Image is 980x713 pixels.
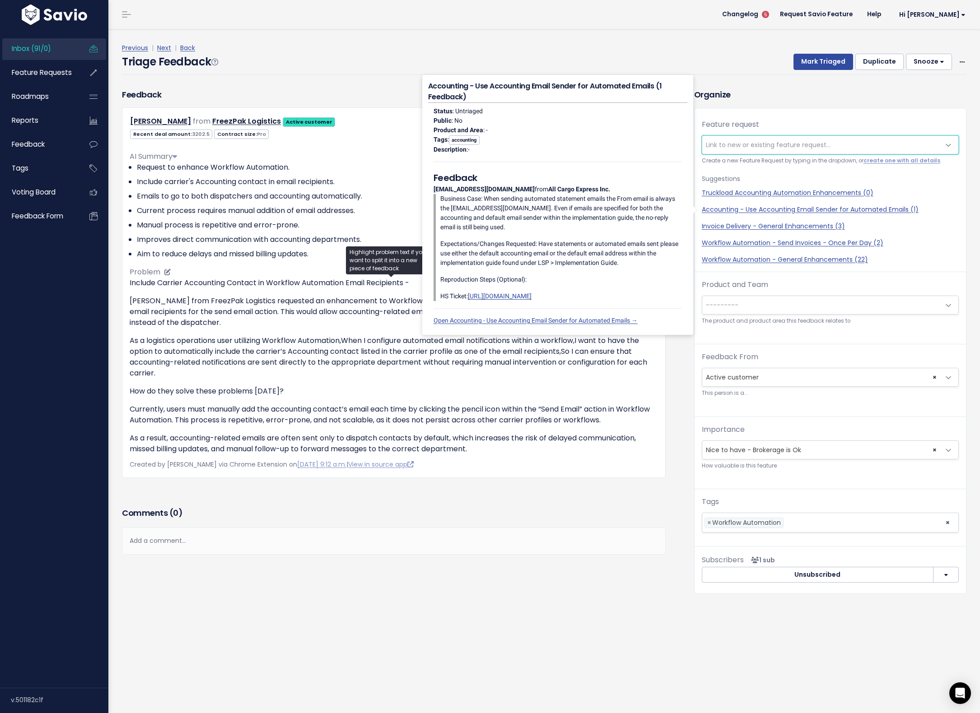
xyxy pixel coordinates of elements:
span: 5 [762,11,769,18]
small: Create a new Feature Request by typing in the dropdown, or . [702,156,959,166]
p: How do they solve these problems [DATE]? [130,386,658,397]
li: Workflow Automation [705,518,784,528]
strong: All Cargo Express Inc. [548,185,610,193]
label: Feedback From [702,352,758,362]
small: This person is a... [702,389,959,398]
h4: Triage Feedback [122,54,218,70]
li: Manual process is repetitive and error-prone. [137,220,658,231]
span: | [173,43,178,52]
a: Voting Board [2,182,75,203]
a: Accounting - Use Accounting Email Sender for Automated Emails (1) [702,205,959,214]
li: Aim to reduce delays and missed billing updates. [137,249,658,259]
span: AI Summary [130,151,177,162]
span: Reports [12,116,38,125]
p: [PERSON_NAME] from FreezPak Logistics requested an enhancement to Workflow Automation to include ... [130,296,658,328]
span: accounting [449,135,480,145]
span: Roadmaps [12,92,49,101]
strong: Status [434,107,453,115]
li: Current process requires manual addition of email addresses. [137,205,658,216]
span: <p><strong>Subscribers</strong><br><br> - Santiago Ruiz<br> </p> [747,556,775,565]
span: 3202.5 [192,130,210,138]
div: Add a comment... [122,528,666,554]
span: Feedback [12,139,45,149]
span: Problem [130,267,160,277]
a: create one with all details [863,157,940,164]
div: Highlight problem text if you want to split it into a new piece of feedback [346,246,436,274]
div: Open Intercom Messenger [949,682,971,704]
span: Active customer [702,368,940,386]
small: How valuable is this feature [702,461,959,471]
span: Changelog [722,11,758,18]
a: Invoice Delivery - General Enhancements (3) [702,222,959,231]
strong: Tags [434,136,448,143]
button: Duplicate [855,54,904,70]
span: 0 [173,507,178,519]
span: Voting Board [12,187,56,197]
a: Help [860,8,888,21]
li: Include carrier's Accounting contact in email recipients. [137,176,658,187]
p: As a result, accounting-related emails are often sent only to dispatch contacts by default, which... [130,433,658,454]
div: v.501182c1f [11,688,108,712]
label: Feature request [702,119,759,130]
a: [URL][DOMAIN_NAME] [468,292,532,300]
button: Mark Triaged [793,54,853,70]
span: from [193,116,210,126]
span: Subscribers [702,555,744,565]
label: Product and Team [702,279,768,290]
span: - [468,146,470,153]
a: [DATE] 9:12 a.m. [297,460,346,469]
span: Tags [12,163,28,173]
li: Request to enhance Workflow Automation. [137,162,658,173]
strong: [EMAIL_ADDRESS][DOMAIN_NAME] [434,185,535,193]
span: Active customer [702,368,959,387]
a: Roadmaps [2,86,75,107]
span: Nice to have - Brokerage is Ok [702,440,959,459]
strong: Public [434,117,452,124]
p: Include Carrier Accounting Contact in Workflow Automation Email Recipients - [130,278,658,288]
p: As a logistics operations user utilizing Workflow Automation,When I configure automated email not... [130,335,658,379]
button: Snooze [906,54,952,70]
a: Tags [2,158,75,179]
h5: Feedback [434,171,682,185]
span: Hi [PERSON_NAME] [899,11,966,18]
a: Hi [PERSON_NAME] [888,8,973,22]
a: FreezPak Logistics [212,116,281,126]
span: Feedback form [12,211,63,221]
button: Unsubscribed [702,567,933,583]
a: Feedback [2,134,75,155]
a: Reports [2,110,75,131]
a: Next [157,43,171,52]
span: Workflow Automation [712,518,781,527]
small: The product and product area this feedback relates to [702,316,959,326]
a: Open Accounting - Use Accounting Email Sender for Automated Emails → [434,317,638,324]
strong: Active customer [286,118,332,125]
strong: Product and Area [434,126,483,134]
span: Nice to have - Brokerage is Ok [702,441,940,459]
label: Importance [702,424,745,435]
a: Feature Requests [2,62,75,83]
span: Pro [257,130,266,138]
label: Tags [702,496,719,507]
li: Improves direct communication with accounting departments. [137,234,658,245]
a: Request Savio Feature [773,8,860,21]
h3: Feedback [122,88,161,101]
span: --------- [706,301,738,310]
p: Expectations/Changes Requested: Have statements or automated emails sent please use either the de... [440,239,682,268]
span: Inbox (91/0) [12,44,51,53]
a: Truckload Accounting Automation Enhancements (0) [702,188,959,198]
span: Created by [PERSON_NAME] via Chrome Extension on | [130,460,414,469]
a: Feedback form [2,206,75,227]
span: Link to new or existing feature request... [706,140,831,149]
span: × [707,518,711,528]
p: Reproduction Steps (Optional): [440,275,682,284]
span: × [933,368,937,386]
span: × [933,441,937,459]
span: Feature Requests [12,68,72,77]
a: [PERSON_NAME] [130,116,191,126]
h3: Organize [694,88,966,101]
a: Back [180,43,195,52]
a: Workflow Automation - Send Invoices - Once Per Day (2) [702,238,959,248]
span: Contract size: [214,130,269,139]
div: : Untriaged : No : - : : from [428,103,687,329]
strong: Description [434,146,467,153]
